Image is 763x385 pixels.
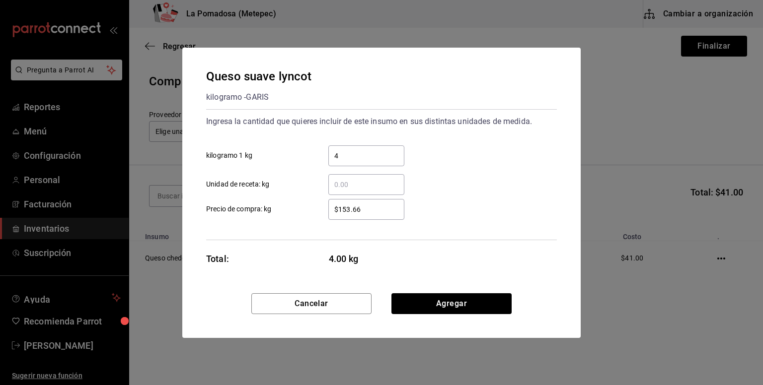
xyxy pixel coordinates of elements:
button: Cancelar [251,293,372,314]
span: Unidad de receta: kg [206,179,270,190]
input: Unidad de receta: kg [328,179,404,191]
span: kilogramo 1 kg [206,150,252,161]
input: kilogramo 1 kg [328,150,404,162]
div: Ingresa la cantidad que quieres incluir de este insumo en sus distintas unidades de medida. [206,114,557,129]
div: Queso suave lyncot [206,67,311,85]
span: 4.00 kg [329,252,405,265]
div: Total: [206,252,229,265]
div: kilogramo - GARIS [206,89,311,105]
span: Precio de compra: kg [206,204,272,214]
button: Agregar [391,293,512,314]
input: Precio de compra: kg [328,203,404,215]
